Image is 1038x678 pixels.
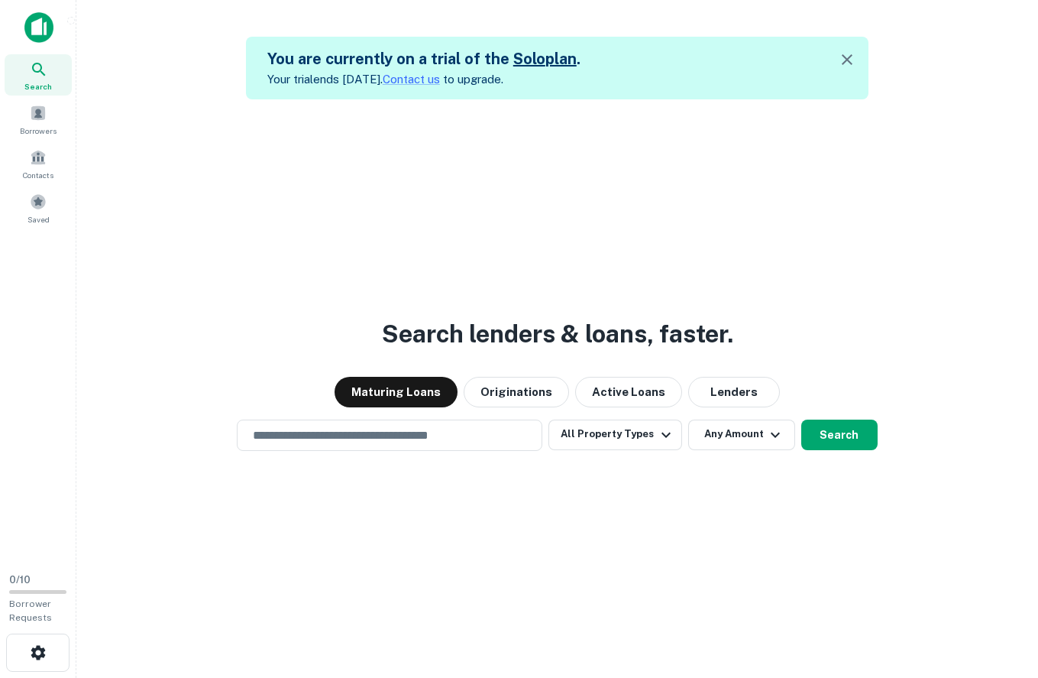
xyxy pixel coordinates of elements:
button: All Property Types [548,420,681,450]
button: Originations [464,377,569,407]
a: Saved [5,187,72,229]
h3: Search lenders & loans, faster. [382,316,733,352]
span: Search [24,80,52,92]
h5: You are currently on a trial of the . [267,47,580,70]
iframe: Chat Widget [962,556,1038,629]
button: Active Loans [575,377,682,407]
span: Contacts [23,169,53,181]
a: Contact us [383,73,440,86]
span: Borrower Requests [9,599,52,623]
button: Any Amount [688,420,795,450]
img: capitalize-icon.png [24,12,53,43]
span: Borrowers [20,125,57,137]
span: 0 / 10 [9,574,31,586]
a: Soloplan [513,50,577,68]
a: Contacts [5,143,72,184]
a: Search [5,54,72,96]
a: Borrowers [5,99,72,140]
button: Maturing Loans [335,377,458,407]
button: Lenders [688,377,780,407]
p: Your trial ends [DATE]. to upgrade. [267,70,580,89]
span: Saved [27,213,50,225]
button: Search [801,420,878,450]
